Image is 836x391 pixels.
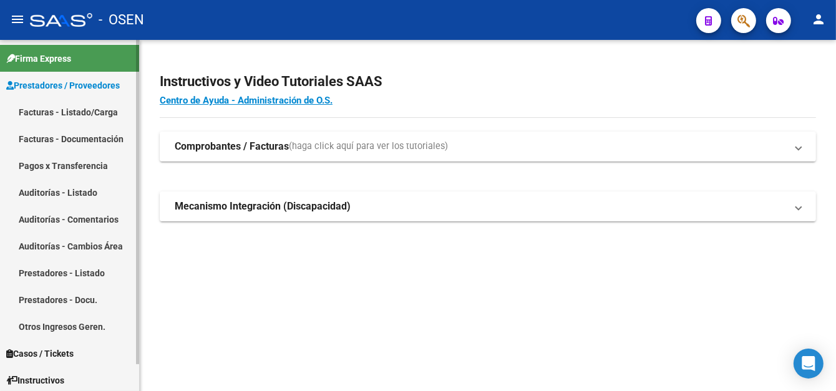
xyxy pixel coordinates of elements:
[175,140,289,153] strong: Comprobantes / Facturas
[160,95,333,106] a: Centro de Ayuda - Administración de O.S.
[10,12,25,27] mat-icon: menu
[6,374,64,387] span: Instructivos
[160,132,816,162] mat-expansion-panel-header: Comprobantes / Facturas(haga click aquí para ver los tutoriales)
[794,349,824,379] div: Open Intercom Messenger
[6,52,71,65] span: Firma Express
[160,70,816,94] h2: Instructivos y Video Tutoriales SAAS
[289,140,448,153] span: (haga click aquí para ver los tutoriales)
[811,12,826,27] mat-icon: person
[6,347,74,360] span: Casos / Tickets
[6,79,120,92] span: Prestadores / Proveedores
[99,6,144,34] span: - OSEN
[160,191,816,221] mat-expansion-panel-header: Mecanismo Integración (Discapacidad)
[175,200,351,213] strong: Mecanismo Integración (Discapacidad)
